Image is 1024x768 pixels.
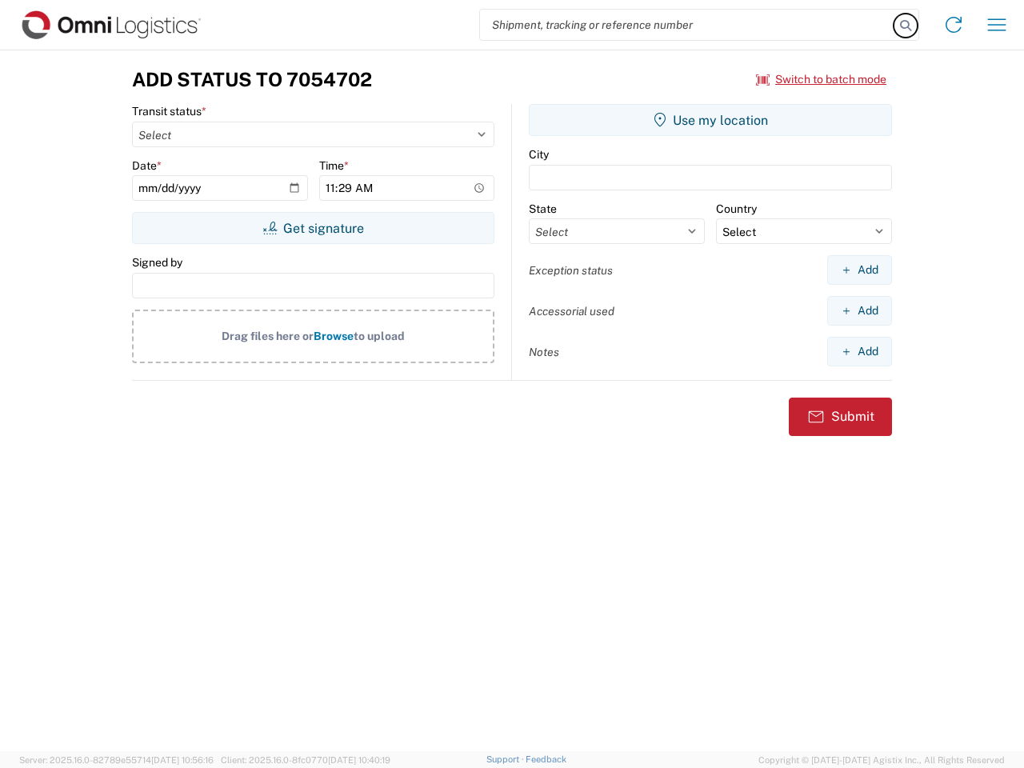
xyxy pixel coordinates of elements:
[529,147,549,162] label: City
[221,755,390,765] span: Client: 2025.16.0-8fc0770
[827,296,892,326] button: Add
[716,202,757,216] label: Country
[132,68,372,91] h3: Add Status to 7054702
[529,263,613,278] label: Exception status
[789,398,892,436] button: Submit
[132,212,494,244] button: Get signature
[529,202,557,216] label: State
[529,304,614,318] label: Accessorial used
[314,330,354,342] span: Browse
[486,754,526,764] a: Support
[529,104,892,136] button: Use my location
[526,754,566,764] a: Feedback
[328,755,390,765] span: [DATE] 10:40:19
[480,10,894,40] input: Shipment, tracking or reference number
[222,330,314,342] span: Drag files here or
[132,104,206,118] label: Transit status
[151,755,214,765] span: [DATE] 10:56:16
[756,66,886,93] button: Switch to batch mode
[132,158,162,173] label: Date
[827,337,892,366] button: Add
[132,255,182,270] label: Signed by
[19,755,214,765] span: Server: 2025.16.0-82789e55714
[827,255,892,285] button: Add
[529,345,559,359] label: Notes
[354,330,405,342] span: to upload
[319,158,349,173] label: Time
[758,753,1005,767] span: Copyright © [DATE]-[DATE] Agistix Inc., All Rights Reserved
